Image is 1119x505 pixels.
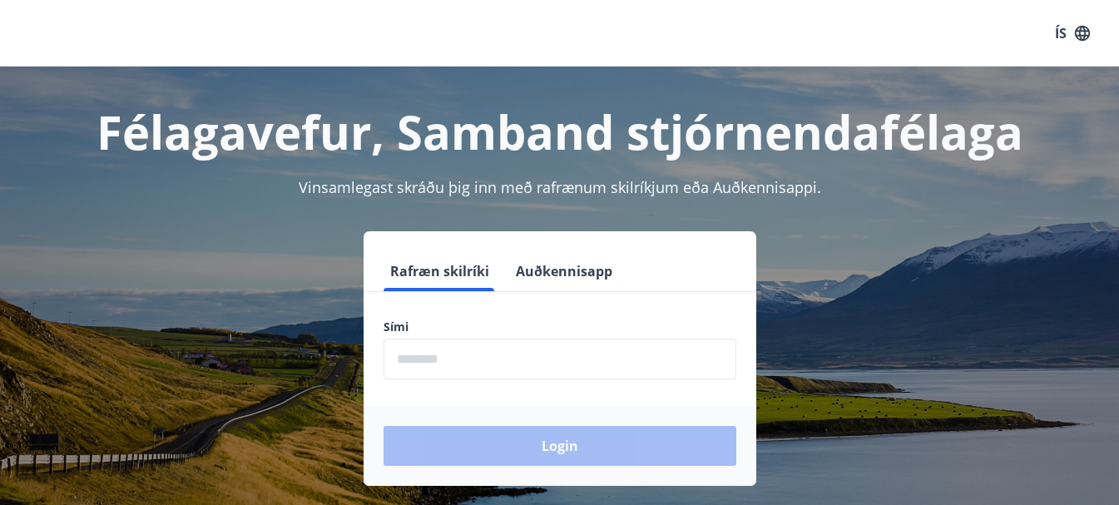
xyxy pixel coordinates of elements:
[384,319,736,335] label: Sími
[509,251,619,291] button: Auðkennisapp
[299,177,821,197] span: Vinsamlegast skráðu þig inn með rafrænum skilríkjum eða Auðkennisappi.
[20,100,1099,163] h1: Félagavefur, Samband stjórnendafélaga
[384,251,496,291] button: Rafræn skilríki
[1046,18,1099,48] button: ÍS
